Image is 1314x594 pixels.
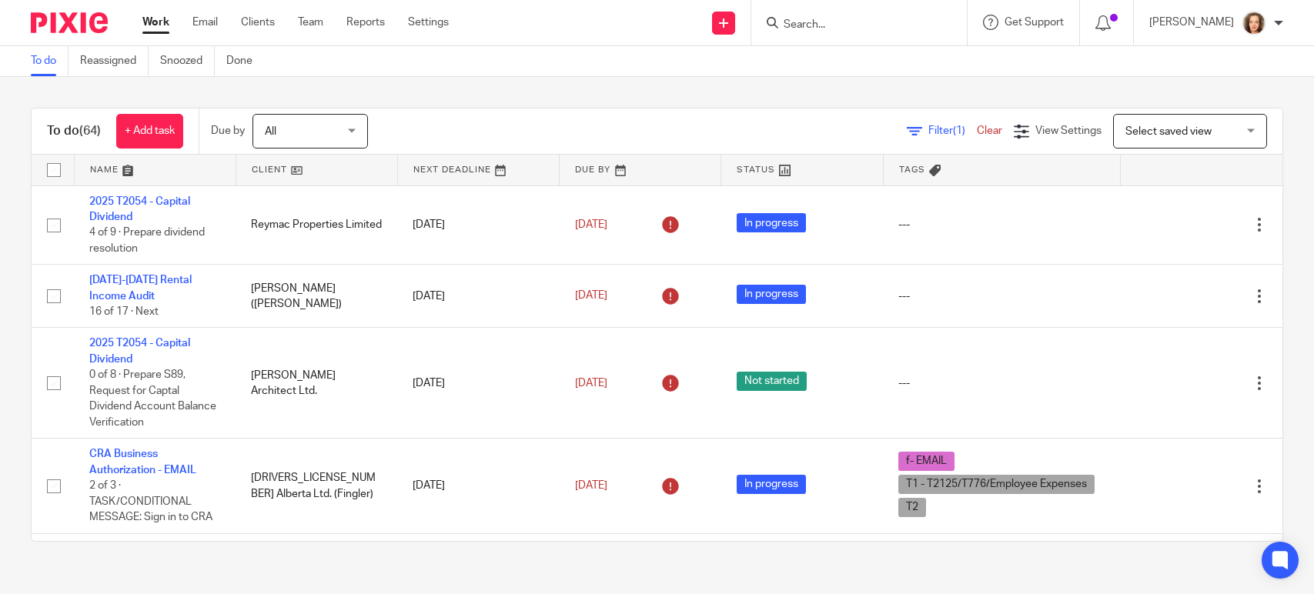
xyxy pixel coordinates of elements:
span: 4 of 9 · Prepare dividend resolution [89,227,205,254]
span: T1 - T2125/T776/Employee Expenses [898,475,1095,494]
a: Email [192,15,218,30]
td: Reymac Properties Limited [236,185,397,265]
a: 2025 T2054 - Capital Dividend [89,338,190,364]
span: [DATE] [575,291,607,302]
span: 2 of 3 · TASK/CONDITIONAL MESSAGE: Sign in to CRA [89,480,212,522]
span: All [265,126,276,137]
span: (1) [953,125,965,136]
a: Team [298,15,323,30]
span: (64) [79,125,101,137]
div: --- [898,217,1105,232]
p: [PERSON_NAME] [1149,15,1234,30]
span: f- EMAIL [898,452,955,471]
span: Get Support [1005,17,1064,28]
h1: To do [47,123,101,139]
span: In progress [737,285,806,304]
span: T2 [898,498,926,517]
a: Settings [408,15,449,30]
td: [PERSON_NAME] Architect Ltd. [236,328,397,439]
span: [DATE] [575,480,607,491]
span: 0 of 8 · Prepare S89, Request for Captal Dividend Account Balance Verification [89,369,216,428]
span: Select saved view [1125,126,1212,137]
span: Not started [737,372,807,391]
input: Search [782,18,921,32]
span: In progress [737,213,806,232]
a: Reports [346,15,385,30]
a: To do [31,46,69,76]
td: [DATE] [397,439,559,533]
span: [DATE] [575,219,607,230]
a: Snoozed [160,46,215,76]
span: Tags [899,165,925,174]
a: [DATE]-[DATE] Rental Income Audit [89,275,192,301]
td: [DATE] [397,328,559,439]
a: Clear [977,125,1002,136]
p: Due by [211,123,245,138]
div: --- [898,289,1105,304]
span: In progress [737,475,806,494]
img: avatar-thumb.jpg [1242,11,1266,35]
a: Reassigned [80,46,149,76]
a: + Add task [116,114,183,148]
td: [PERSON_NAME] ([PERSON_NAME]) [236,265,397,328]
span: View Settings [1035,125,1102,136]
img: Pixie [31,12,108,33]
span: Filter [928,125,977,136]
td: [DATE] [397,265,559,328]
a: 2025 T2054 - Capital Dividend [89,196,190,222]
td: [DATE] [397,185,559,265]
a: CRA Business Authorization - EMAIL [89,449,196,475]
td: [DRIVERS_LICENSE_NUMBER] Alberta Ltd. (Fingler) [236,439,397,533]
span: 16 of 17 · Next [89,306,159,317]
a: Done [226,46,264,76]
span: [DATE] [575,378,607,389]
a: Work [142,15,169,30]
a: Clients [241,15,275,30]
div: --- [898,375,1105,391]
